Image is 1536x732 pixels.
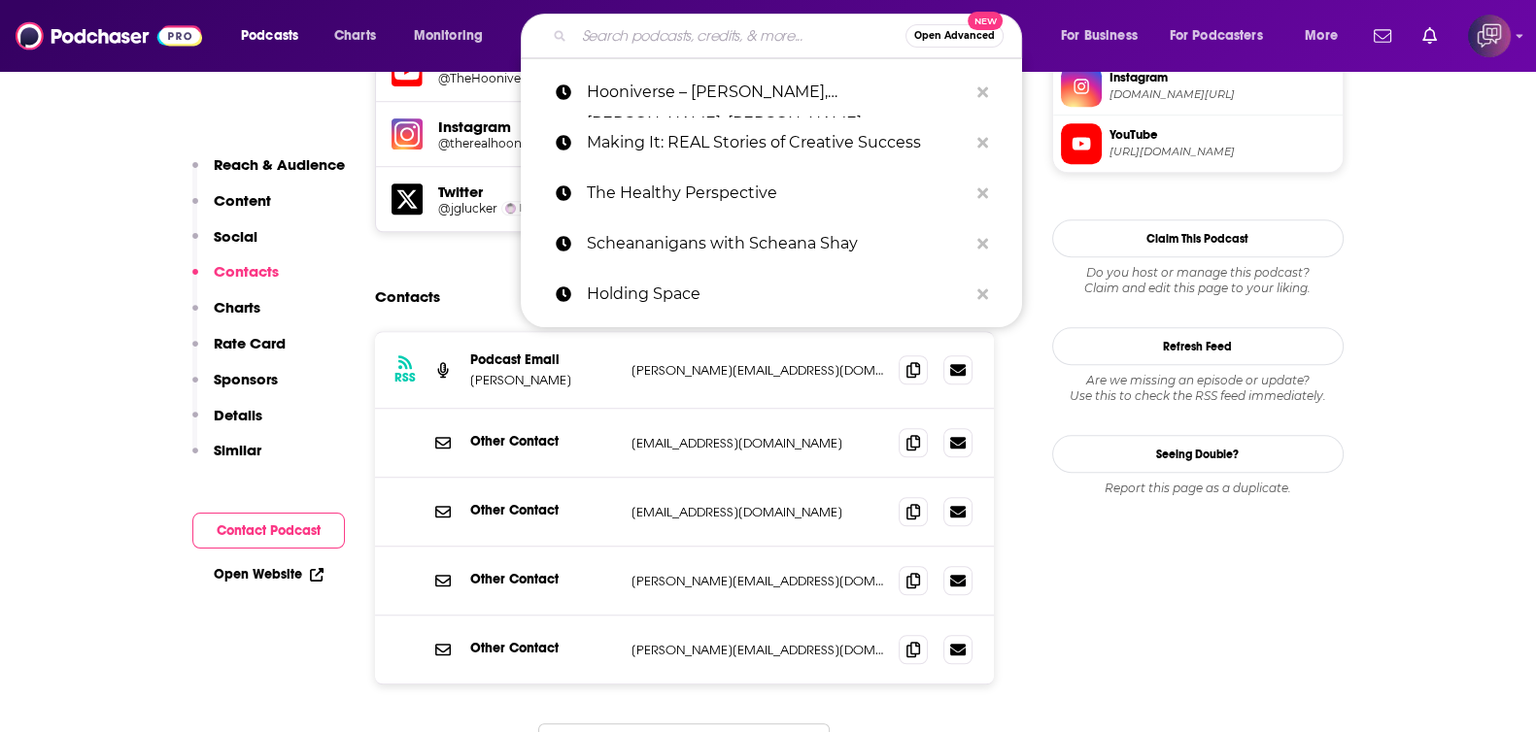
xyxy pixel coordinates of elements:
[1052,373,1344,404] div: Are we missing an episode or update? Use this to check the RSS feed immediately.
[214,566,324,582] a: Open Website
[192,262,279,298] button: Contacts
[1052,435,1344,473] a: Seeing Double?
[521,67,1022,117] a: Hooniverse – [PERSON_NAME], [PERSON_NAME], [PERSON_NAME]
[521,218,1022,269] a: Scheananigans with Scheana Shay
[587,67,968,117] p: Hooniverse – Dan Roth, Ross Ballot, Jeff Glucker
[631,504,884,520] p: [EMAIL_ADDRESS][DOMAIN_NAME]
[192,334,286,370] button: Rate Card
[16,17,202,54] img: Podchaser - Follow, Share and Rate Podcasts
[587,269,968,319] p: Holding Space
[1291,20,1362,51] button: open menu
[631,435,884,451] p: [EMAIL_ADDRESS][DOMAIN_NAME]
[1305,22,1338,50] span: More
[227,20,324,51] button: open menu
[1109,87,1335,102] span: instagram.com/therealhooniverse
[438,183,598,201] h5: Twitter
[905,24,1004,48] button: Open AdvancedNew
[521,117,1022,168] a: Making It: REAL Stories of Creative Success
[470,433,616,449] p: Other Contact
[1109,145,1335,159] span: https://www.youtube.com/@TheHooniverse
[914,31,995,41] span: Open Advanced
[192,513,345,549] button: Contact Podcast
[1052,265,1344,281] span: Do you host or manage this podcast?
[394,370,416,385] h3: RSS
[375,279,440,316] h2: Contacts
[322,20,388,51] a: Charts
[1052,265,1344,296] div: Claim and edit this page to your liking.
[631,573,884,589] p: [PERSON_NAME][EMAIL_ADDRESS][DOMAIN_NAME]
[438,71,598,85] a: @TheHooniverse
[414,22,483,50] span: Monitoring
[521,168,1022,218] a: The Healthy Perspective
[1047,20,1162,51] button: open menu
[192,227,257,263] button: Social
[438,117,598,136] h5: Instagram
[539,14,1041,58] div: Search podcasts, credits, & more...
[1061,66,1335,107] a: Instagram[DOMAIN_NAME][URL]
[214,191,271,210] p: Content
[192,406,262,442] button: Details
[214,155,345,174] p: Reach & Audience
[1468,15,1511,57] img: User Profile
[574,20,905,51] input: Search podcasts, credits, & more...
[241,22,298,50] span: Podcasts
[587,117,968,168] p: Making It: REAL Stories of Creative Success
[521,269,1022,319] a: Holding Space
[214,441,261,459] p: Similar
[505,203,516,214] img: Jeff Glucker
[1109,69,1335,86] span: Instagram
[192,298,260,334] button: Charts
[470,640,616,656] p: Other Contact
[334,22,376,50] span: Charts
[1109,126,1335,144] span: YouTube
[1366,19,1399,52] a: Show notifications dropdown
[1468,15,1511,57] button: Show profile menu
[400,20,508,51] button: open menu
[470,571,616,587] p: Other Contact
[587,168,968,218] p: The Healthy Perspective
[1061,123,1335,164] a: YouTube[URL][DOMAIN_NAME]
[192,191,271,227] button: Content
[470,351,616,368] p: Podcast Email
[214,406,262,424] p: Details
[968,12,1003,30] span: New
[1052,219,1344,257] button: Claim This Podcast
[192,155,345,191] button: Reach & Audience
[1415,19,1445,52] a: Show notifications dropdown
[214,262,279,281] p: Contacts
[587,218,968,269] p: Scheananigans with Scheana Shay
[392,118,423,150] img: iconImage
[214,298,260,316] p: Charts
[1170,22,1263,50] span: For Podcasters
[631,362,884,379] p: [PERSON_NAME][EMAIL_ADDRESS][DOMAIN_NAME]
[470,372,616,388] p: [PERSON_NAME]
[438,136,598,150] a: @therealhooniverse
[631,642,884,658] p: [PERSON_NAME][EMAIL_ADDRESS][DOMAIN_NAME]
[1052,481,1344,496] div: Report this page as a duplicate.
[214,334,286,352] p: Rate Card
[438,201,497,216] a: @jglucker
[214,370,278,388] p: Sponsors
[520,202,541,215] span: Host
[1061,22,1138,50] span: For Business
[192,370,278,406] button: Sponsors
[1468,15,1511,57] span: Logged in as corioliscompany
[1157,20,1291,51] button: open menu
[1052,327,1344,365] button: Refresh Feed
[470,502,616,518] p: Other Contact
[214,227,257,246] p: Social
[192,441,261,477] button: Similar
